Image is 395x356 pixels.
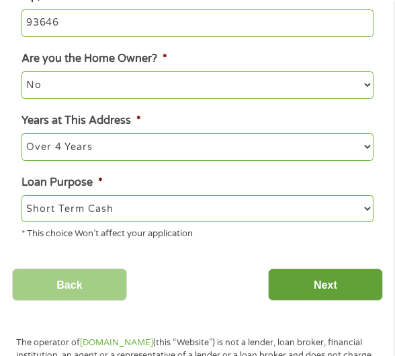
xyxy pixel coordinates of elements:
[21,222,373,240] div: * This choice Won’t affect your application
[268,269,383,301] input: Next
[21,176,102,190] label: Loan Purpose
[12,269,127,301] input: Back
[21,52,167,66] label: Are you the Home Owner?
[80,337,153,348] a: [DOMAIN_NAME]
[21,114,140,128] label: Years at This Address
